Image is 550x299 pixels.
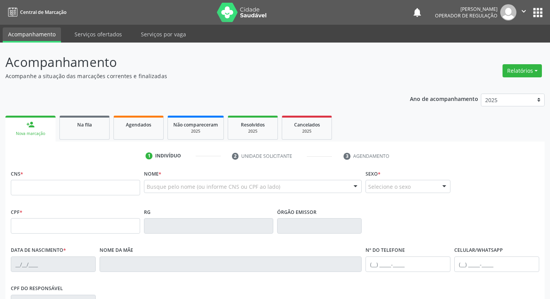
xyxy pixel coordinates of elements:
input: (__) _____-_____ [366,256,450,272]
input: (__) _____-_____ [454,256,539,272]
a: Acompanhamento [3,27,61,43]
span: Operador de regulação [435,12,498,19]
label: Órgão emissor [277,206,316,218]
button: notifications [412,7,423,18]
div: 2025 [234,128,272,134]
input: __/__/____ [11,256,96,272]
p: Acompanhamento [5,53,383,72]
label: Nome [144,168,161,180]
button: apps [531,6,545,19]
span: Agendados [126,121,151,128]
label: CPF do responsável [11,283,63,295]
div: person_add [26,120,35,129]
p: Acompanhe a situação das marcações correntes e finalizadas [5,72,383,80]
div: Indivíduo [155,152,181,159]
button: Relatórios [503,64,542,77]
span: Central de Marcação [20,9,66,15]
span: Selecione o sexo [368,183,411,191]
span: Resolvidos [241,121,265,128]
span: Cancelados [294,121,320,128]
label: CPF [11,206,22,218]
label: Nome da mãe [100,244,133,256]
span: Busque pelo nome (ou informe CNS ou CPF ao lado) [147,183,280,191]
span: Na fila [77,121,92,128]
label: CNS [11,168,23,180]
div: 1 [146,152,152,159]
div: [PERSON_NAME] [435,6,498,12]
div: Nova marcação [11,131,50,137]
span: Não compareceram [173,121,218,128]
label: Celular/WhatsApp [454,244,503,256]
label: Data de nascimento [11,244,66,256]
p: Ano de acompanhamento [410,94,478,103]
div: 2025 [173,128,218,134]
div: 2025 [288,128,326,134]
label: RG [144,206,151,218]
img: img [500,4,516,21]
label: Sexo [366,168,381,180]
a: Central de Marcação [5,6,66,19]
label: Nº do Telefone [366,244,405,256]
button:  [516,4,531,21]
i:  [520,7,528,15]
a: Serviços por vaga [135,27,191,41]
a: Serviços ofertados [69,27,127,41]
